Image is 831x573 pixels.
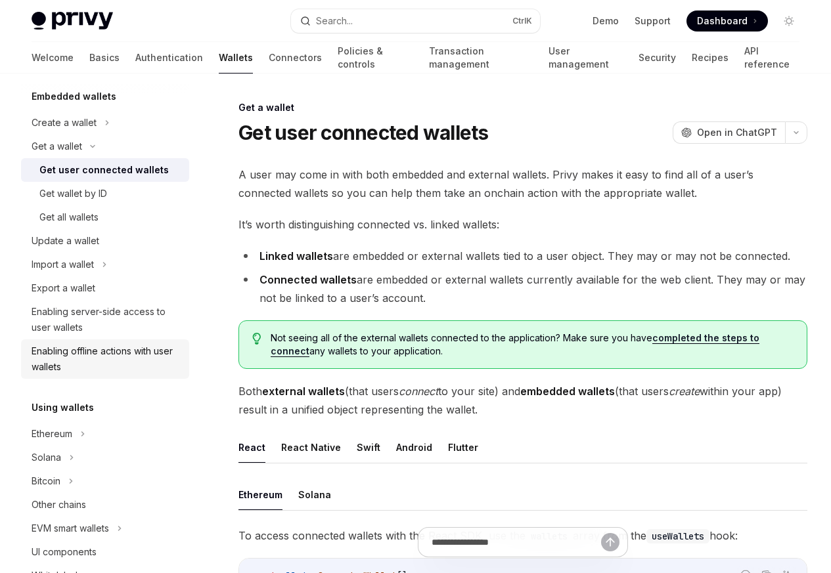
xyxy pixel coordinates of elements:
[298,479,331,510] button: Solana
[669,385,700,398] em: create
[219,42,253,74] a: Wallets
[21,158,189,182] a: Get user connected wallets
[238,215,807,234] span: It’s worth distinguishing connected vs. linked wallets:
[39,162,169,178] div: Get user connected wallets
[429,42,533,74] a: Transaction management
[357,432,380,463] button: Swift
[32,343,181,375] div: Enabling offline actions with user wallets
[21,422,189,446] button: Ethereum
[32,304,181,335] div: Enabling server-side access to user wallets
[269,42,322,74] a: Connectors
[21,300,189,339] a: Enabling server-side access to user wallets
[32,42,74,74] a: Welcome
[32,473,60,489] div: Bitcoin
[520,385,615,398] strong: embedded wallets
[432,528,601,557] input: Ask a question...
[399,385,438,398] em: connect
[21,182,189,205] a: Get wallet by ID
[686,11,768,32] a: Dashboard
[673,121,785,144] button: Open in ChatGPT
[281,432,341,463] button: React Native
[238,121,489,144] h1: Get user connected wallets
[271,331,794,358] span: Not seeing all of the external wallets connected to the application? Make sure you have any walle...
[692,42,729,74] a: Recipes
[697,14,748,28] span: Dashboard
[238,101,807,114] div: Get a wallet
[32,12,113,30] img: light logo
[21,339,189,379] a: Enabling offline actions with user wallets
[21,229,189,253] a: Update a wallet
[396,432,432,463] button: Android
[32,89,116,104] h5: Embedded wallets
[635,14,671,28] a: Support
[697,126,777,139] span: Open in ChatGPT
[32,544,97,560] div: UI components
[21,253,189,276] button: Import a wallet
[291,9,540,33] button: Search...CtrlK
[448,432,478,463] button: Flutter
[32,400,94,415] h5: Using wallets
[639,42,676,74] a: Security
[262,385,345,398] strong: external wallets
[135,42,203,74] a: Authentication
[238,382,807,419] span: Both (that users to your site) and (that users within your app) result in a unified object repres...
[593,14,619,28] a: Demo
[238,247,807,265] li: are embedded or external wallets tied to a user object. They may or may not be connected.
[21,493,189,517] a: Other chains
[32,520,109,536] div: EVM smart wallets
[32,115,97,131] div: Create a wallet
[32,426,72,442] div: Ethereum
[21,469,189,493] button: Bitcoin
[259,249,333,263] strong: Linked wallets
[89,42,120,74] a: Basics
[238,165,807,202] span: A user may come in with both embedded and external wallets. Privy makes it easy to find all of a ...
[32,280,95,296] div: Export a wallet
[238,270,807,307] li: are embedded or external wallets currently available for the web client. They may or may not be l...
[32,497,86,513] div: Other chains
[259,273,357,286] strong: Connected wallets
[238,432,265,463] button: React
[21,111,189,135] button: Create a wallet
[32,233,99,249] div: Update a wallet
[21,517,189,540] button: EVM smart wallets
[32,450,61,465] div: Solana
[238,479,282,510] button: Ethereum
[21,276,189,300] a: Export a wallet
[778,11,799,32] button: Toggle dark mode
[21,540,189,564] a: UI components
[21,446,189,469] button: Solana
[32,257,94,272] div: Import a wallet
[39,186,107,202] div: Get wallet by ID
[338,42,413,74] a: Policies & controls
[744,42,799,74] a: API reference
[601,533,619,551] button: Send message
[512,16,532,26] span: Ctrl K
[21,135,189,158] button: Get a wallet
[549,42,623,74] a: User management
[252,333,261,345] svg: Tip
[39,209,99,225] div: Get all wallets
[316,13,353,29] div: Search...
[21,205,189,229] a: Get all wallets
[32,138,82,154] div: Get a wallet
